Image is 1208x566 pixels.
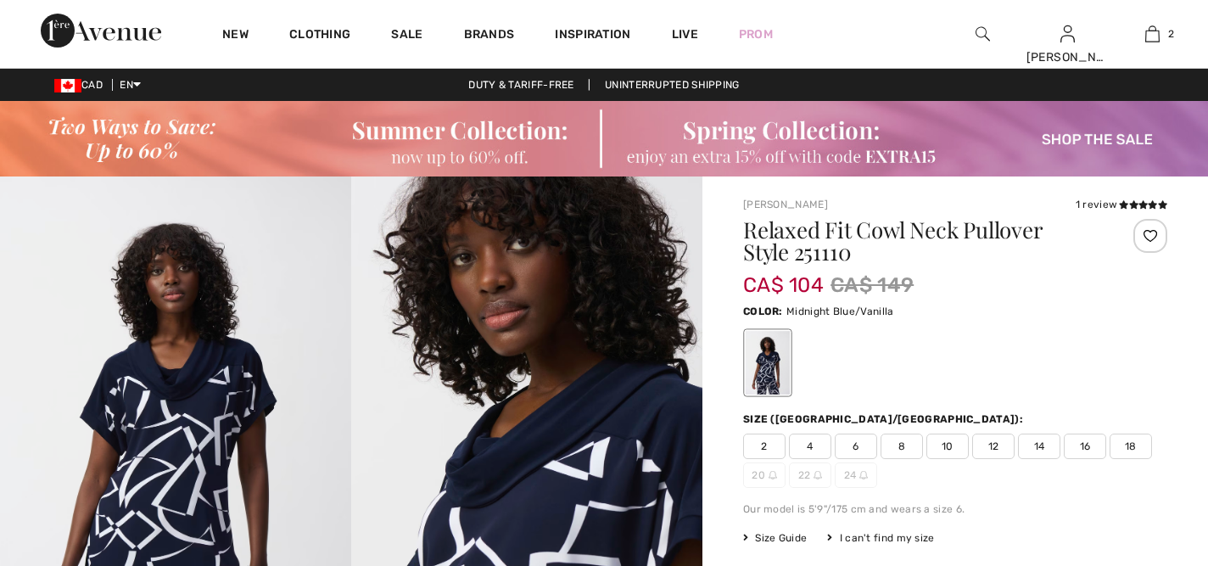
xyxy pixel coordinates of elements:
[672,25,698,43] a: Live
[789,434,831,459] span: 4
[739,25,773,43] a: Prom
[926,434,969,459] span: 10
[835,462,877,488] span: 24
[743,530,807,546] span: Size Guide
[789,462,831,488] span: 22
[972,434,1015,459] span: 12
[391,27,422,45] a: Sale
[743,219,1097,263] h1: Relaxed Fit Cowl Neck Pullover Style 251110
[464,27,515,45] a: Brands
[743,305,783,317] span: Color:
[1064,434,1106,459] span: 16
[827,530,934,546] div: I can't find my size
[289,27,350,45] a: Clothing
[743,199,828,210] a: [PERSON_NAME]
[1018,434,1060,459] span: 14
[830,270,914,300] span: CA$ 149
[1076,197,1167,212] div: 1 review
[1026,48,1110,66] div: [PERSON_NAME]
[835,434,877,459] span: 6
[743,412,1026,427] div: Size ([GEOGRAPHIC_DATA]/[GEOGRAPHIC_DATA]):
[120,79,141,91] span: EN
[743,502,1167,517] div: Our model is 5'9"/175 cm and wears a size 6.
[222,27,249,45] a: New
[859,471,868,479] img: ring-m.svg
[769,471,777,479] img: ring-m.svg
[41,14,161,48] img: 1ère Avenue
[881,434,923,459] span: 8
[54,79,109,91] span: CAD
[1110,434,1152,459] span: 18
[814,471,822,479] img: ring-m.svg
[743,462,786,488] span: 20
[1060,24,1075,44] img: My Info
[743,434,786,459] span: 2
[1060,25,1075,42] a: Sign In
[786,305,893,317] span: Midnight Blue/Vanilla
[54,79,81,92] img: Canadian Dollar
[1110,24,1194,44] a: 2
[746,331,790,395] div: Midnight Blue/Vanilla
[1145,24,1160,44] img: My Bag
[555,27,630,45] span: Inspiration
[743,256,824,297] span: CA$ 104
[976,24,990,44] img: search the website
[1168,26,1174,42] span: 2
